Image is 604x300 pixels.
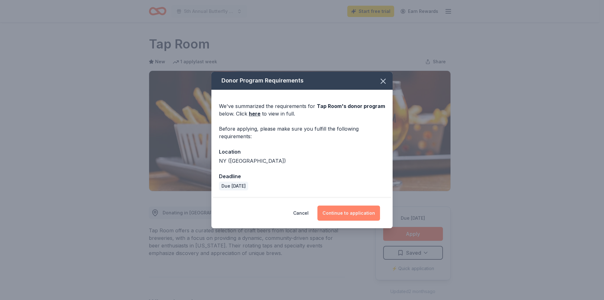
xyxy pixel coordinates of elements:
a: here [249,110,260,117]
button: Continue to application [317,206,380,221]
div: NY ([GEOGRAPHIC_DATA]) [219,157,385,165]
button: Cancel [293,206,309,221]
span: Tap Room 's donor program [317,103,385,109]
div: Before applying, please make sure you fulfill the following requirements: [219,125,385,140]
div: Donor Program Requirements [211,72,393,90]
div: We've summarized the requirements for below. Click to view in full. [219,102,385,117]
div: Deadline [219,172,385,180]
div: Due [DATE] [219,182,248,190]
div: Location [219,148,385,156]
